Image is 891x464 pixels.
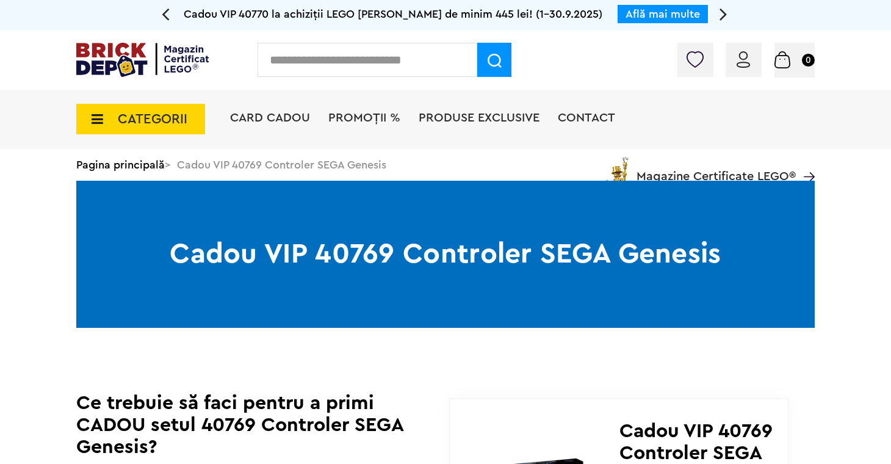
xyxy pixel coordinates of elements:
[328,112,400,124] a: PROMOȚII %
[184,9,602,20] span: Cadou VIP 40770 la achiziții LEGO [PERSON_NAME] de minim 445 lei! (1-30.9.2025)
[419,112,539,124] a: Produse exclusive
[796,154,815,167] a: Magazine Certificate LEGO®
[637,154,796,183] span: Magazine Certificate LEGO®
[76,392,415,458] h1: Ce trebuie să faci pentru a primi CADOU setul 40769 Controler SEGA Genesis?
[118,112,187,126] span: CATEGORII
[230,112,310,124] a: Card Cadou
[76,181,815,328] h1: Cadou VIP 40769 Controler SEGA Genesis
[626,9,700,20] a: Află mai multe
[558,112,615,124] a: Contact
[802,54,815,67] small: 0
